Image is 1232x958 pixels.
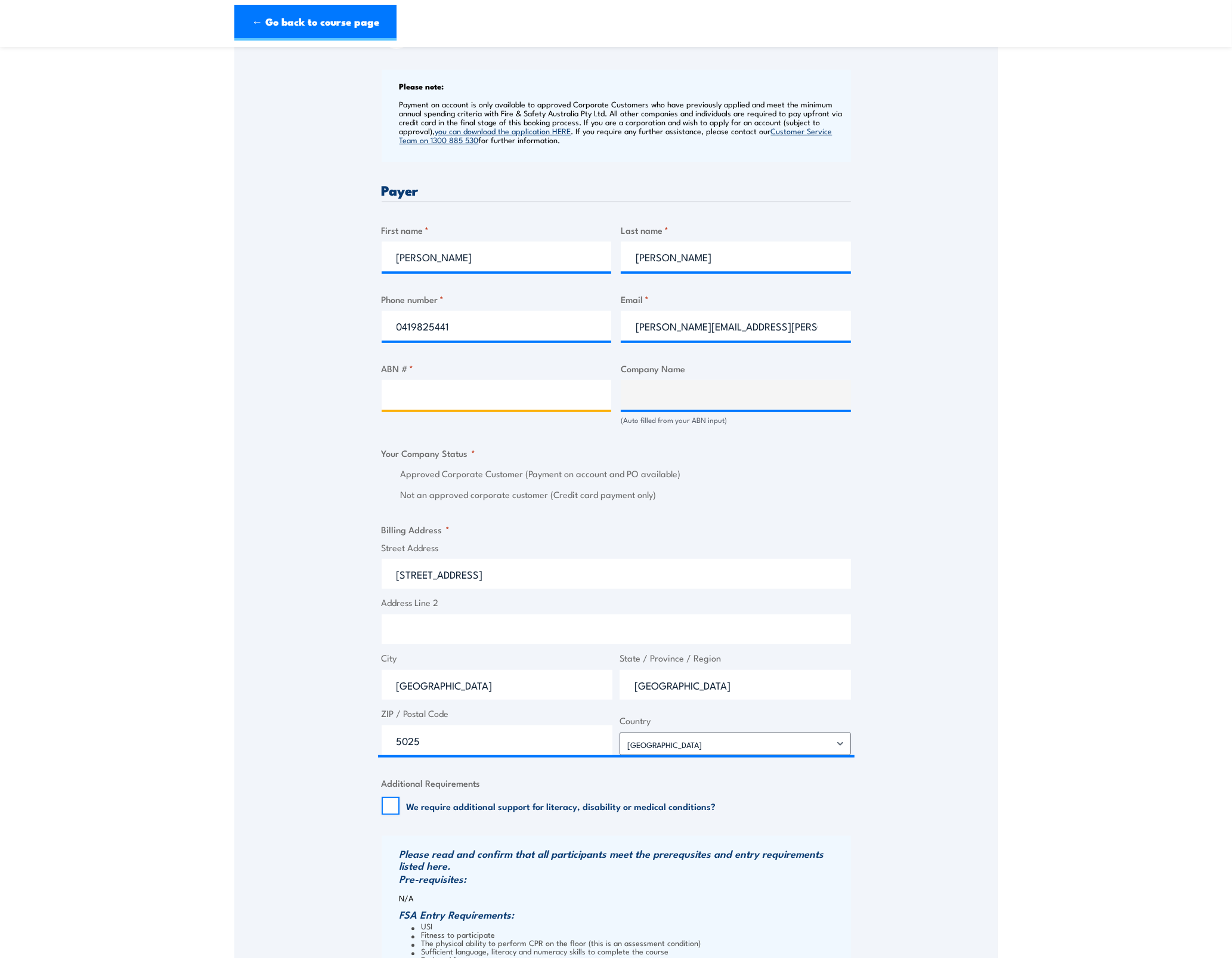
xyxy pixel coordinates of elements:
li: USI [411,922,848,930]
div: (Auto filled from your ABN input) [621,415,851,426]
label: Phone number [382,292,612,306]
li: Sufficient language, literacy and numeracy skills to complete the course [411,947,848,955]
label: First name [382,223,612,237]
label: Company Name [621,361,851,375]
label: Country [620,714,851,728]
p: Payment on account is only available to approved Corporate Customers who have previously applied ... [400,100,848,144]
legend: Additional Requirements [382,776,481,790]
input: Enter a location [382,559,851,589]
a: ← Go back to course page [234,5,397,41]
b: Please note: [400,80,444,92]
a: Customer Service Team on 1300 885 530 [400,125,832,145]
label: State / Province / Region [620,651,851,665]
legend: Your Company Status [382,446,476,460]
label: ABN # [382,361,612,375]
h3: FSA Entry Requirements: [400,908,848,920]
label: Street Address [382,541,851,555]
label: Not an approved corporate customer (Credit card payment only) [401,488,851,502]
li: Fitness to participate [411,930,848,938]
h3: Pre-requisites: [400,873,848,885]
h3: Payer [382,183,851,197]
li: The physical ability to perform CPR on the floor (this is an assessment condition) [411,938,848,947]
label: Email [621,292,851,306]
label: Approved Corporate Customer (Payment on account and PO available) [401,467,851,481]
legend: Billing Address [382,523,450,536]
p: N/A [400,894,848,903]
label: City [382,651,613,665]
a: you can download the application HERE [435,125,571,136]
label: Address Line 2 [382,596,851,610]
label: We require additional support for literacy, disability or medical conditions? [407,800,716,812]
label: Last name [621,223,851,237]
label: ZIP / Postal Code [382,707,613,721]
h3: Please read and confirm that all participants meet the prerequsites and entry requirements listed... [400,848,848,872]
